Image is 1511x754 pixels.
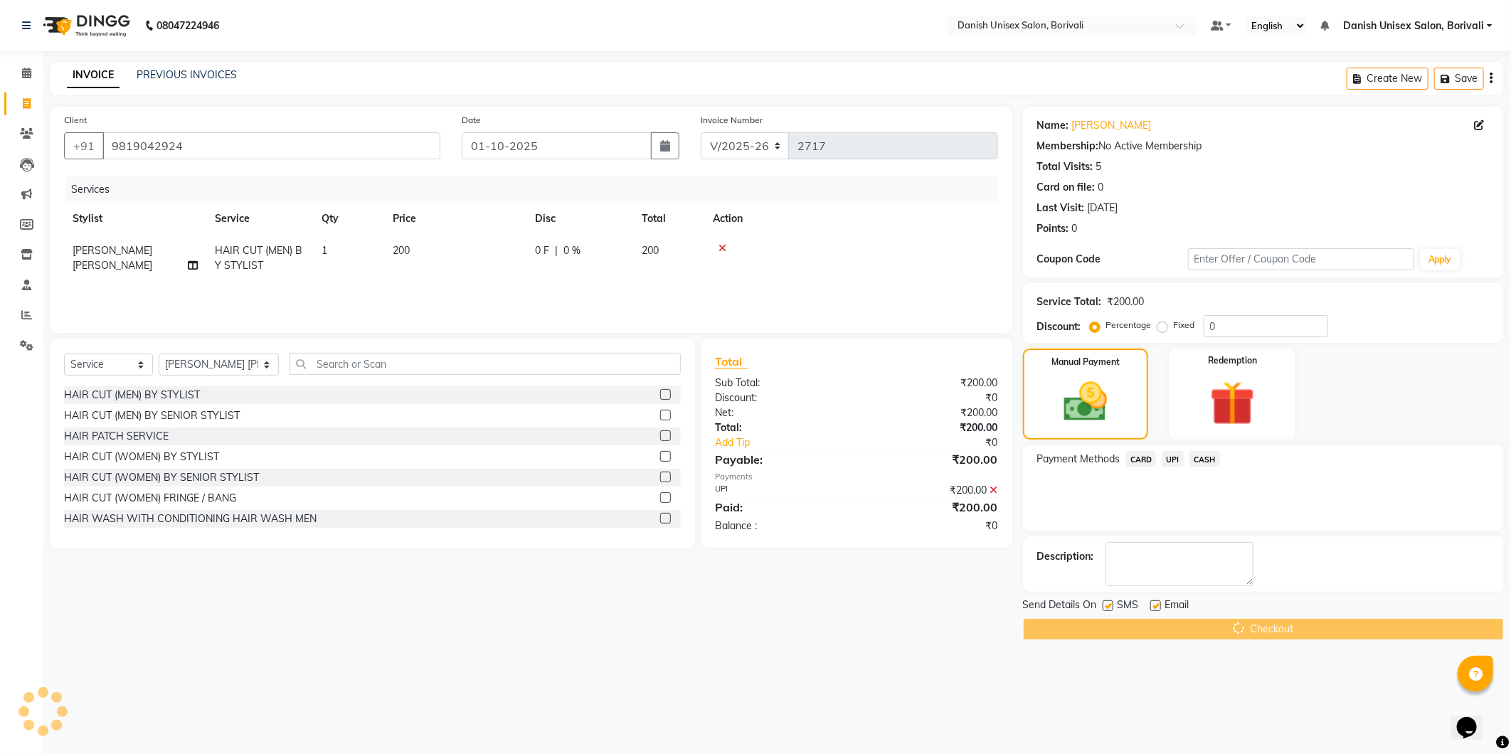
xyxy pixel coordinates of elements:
[1188,248,1414,270] input: Enter Offer / Coupon Code
[64,203,206,235] th: Stylist
[1037,180,1096,195] div: Card on file:
[1037,294,1102,309] div: Service Total:
[1174,319,1195,331] label: Fixed
[1208,354,1257,367] label: Redemption
[1050,377,1120,427] img: _cash.svg
[857,483,1009,498] div: ₹200.00
[1106,319,1152,331] label: Percentage
[704,203,998,235] th: Action
[704,499,857,516] div: Paid:
[1434,68,1484,90] button: Save
[64,388,200,403] div: HAIR CUT (MEN) BY STYLIST
[290,353,681,375] input: Search or Scan
[1343,18,1484,33] span: Danish Unisex Salon, Borivali
[704,405,857,420] div: Net:
[1165,598,1189,615] span: Email
[462,114,481,127] label: Date
[313,203,384,235] th: Qty
[701,114,763,127] label: Invoice Number
[1037,221,1069,236] div: Points:
[642,244,659,257] span: 200
[881,435,1008,450] div: ₹0
[215,244,302,272] span: HAIR CUT (MEN) BY STYLIST
[64,132,104,159] button: +91
[1037,201,1085,216] div: Last Visit:
[704,451,857,468] div: Payable:
[36,6,134,46] img: logo
[526,203,633,235] th: Disc
[64,491,236,506] div: HAIR CUT (WOMEN) FRINGE / BANG
[1096,159,1102,174] div: 5
[1037,118,1069,133] div: Name:
[64,511,317,526] div: HAIR WASH WITH CONDITIONING HAIR WASH MEN
[1118,598,1139,615] span: SMS
[64,408,240,423] div: HAIR CUT (MEN) BY SENIOR STYLIST
[704,391,857,405] div: Discount:
[1023,598,1097,615] span: Send Details On
[1037,139,1490,154] div: No Active Membership
[1108,294,1145,309] div: ₹200.00
[1037,159,1093,174] div: Total Visits:
[64,450,219,464] div: HAIR CUT (WOMEN) BY STYLIST
[704,420,857,435] div: Total:
[857,451,1009,468] div: ₹200.00
[64,470,259,485] div: HAIR CUT (WOMEN) BY SENIOR STYLIST
[1037,139,1099,154] div: Membership:
[1051,356,1120,368] label: Manual Payment
[322,244,327,257] span: 1
[555,243,558,258] span: |
[73,244,152,272] span: [PERSON_NAME] [PERSON_NAME]
[1196,376,1268,431] img: _gift.svg
[64,114,87,127] label: Client
[1072,118,1152,133] a: [PERSON_NAME]
[157,6,219,46] b: 08047224946
[64,429,169,444] div: HAIR PATCH SERVICE
[1420,249,1460,270] button: Apply
[393,244,410,257] span: 200
[65,176,1009,203] div: Services
[1037,252,1188,267] div: Coupon Code
[563,243,580,258] span: 0 %
[137,68,237,81] a: PREVIOUS INVOICES
[857,499,1009,516] div: ₹200.00
[206,203,313,235] th: Service
[1098,180,1104,195] div: 0
[715,354,748,369] span: Total
[1088,201,1118,216] div: [DATE]
[704,519,857,533] div: Balance :
[1189,451,1220,467] span: CASH
[1347,68,1428,90] button: Create New
[857,420,1009,435] div: ₹200.00
[857,519,1009,533] div: ₹0
[1451,697,1497,740] iframe: chat widget
[102,132,440,159] input: Search by Name/Mobile/Email/Code
[704,376,857,391] div: Sub Total:
[535,243,549,258] span: 0 F
[1037,549,1094,564] div: Description:
[857,405,1009,420] div: ₹200.00
[384,203,526,235] th: Price
[633,203,704,235] th: Total
[67,63,120,88] a: INVOICE
[1162,451,1184,467] span: UPI
[715,471,998,483] div: Payments
[1126,451,1157,467] span: CARD
[704,435,882,450] a: Add Tip
[1072,221,1078,236] div: 0
[857,391,1009,405] div: ₹0
[857,376,1009,391] div: ₹200.00
[1037,319,1081,334] div: Discount:
[704,483,857,498] div: UPI
[1037,452,1120,467] span: Payment Methods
